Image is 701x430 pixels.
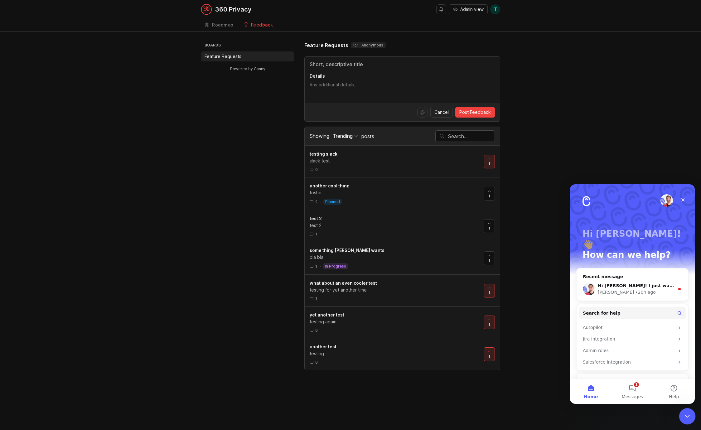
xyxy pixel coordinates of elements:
button: 1 [484,219,495,233]
a: some thing [PERSON_NAME] wantsbla bla1·in progress [310,247,484,269]
div: Close [107,10,118,21]
p: Anonymous [353,43,383,48]
span: 1 [488,193,490,199]
div: Roadmap [212,23,234,27]
button: 1 [484,347,495,361]
div: 360 Privacy [215,6,252,12]
a: test 2test 21 [310,215,484,237]
div: testing [310,350,479,357]
button: 1 [484,316,495,329]
span: another test [310,344,336,349]
span: Help [99,210,109,215]
span: 1 [315,296,317,301]
span: testing slack [310,151,337,157]
span: some thing [PERSON_NAME] wants [310,248,384,253]
span: test 2 [310,216,322,221]
span: posts [361,133,374,140]
span: 1 [488,290,490,295]
button: Admin view [449,4,488,14]
button: Post Feedback [455,107,495,118]
button: Showing [331,132,359,140]
span: 0 [315,360,318,365]
button: Cancel [430,107,453,118]
div: • 20h ago [65,105,85,111]
p: planned [325,199,340,204]
h1: Feature Requests [304,41,348,49]
div: Admin roles [9,161,116,172]
span: 1 [488,225,490,231]
iframe: Intercom live chat [679,408,696,425]
a: yet another testtesting again0 [310,312,484,333]
a: another cool thingfosho2·planned [310,182,484,205]
span: what about an even cooler test [310,280,377,286]
a: Powered by Canny [229,65,266,72]
button: 1 [484,187,495,201]
div: Admin roles [13,163,104,170]
button: Help [83,195,125,220]
div: · [320,199,321,205]
a: Roadmap [201,19,237,31]
iframe: Intercom live chat [570,184,695,404]
input: Title [310,60,495,68]
h3: Boards [203,41,294,50]
span: 1 [315,264,317,269]
span: 2 [315,199,317,205]
a: Feature Requests [201,51,294,61]
span: 1 [488,161,490,166]
p: in progress [325,264,346,269]
div: test 2 [310,222,479,229]
a: testing slackslack test0 [310,151,484,172]
button: 1 [484,155,495,168]
span: Messages [52,210,73,215]
div: Jira integration [13,152,104,158]
p: Feature Requests [205,53,241,60]
span: Cancel [434,109,449,115]
textarea: Details [310,82,495,94]
span: 0 [315,328,318,333]
button: T [490,4,500,14]
p: Details [310,73,495,79]
div: Salesforce integration [9,172,116,184]
div: bla bla [310,254,479,261]
span: another cool thing [310,183,350,188]
div: Feedback [251,23,273,27]
div: Trending [333,133,353,139]
button: 1 [484,284,495,297]
span: 1 [315,231,317,237]
div: Jira integration [9,149,116,161]
a: another testtesting0 [310,343,484,365]
span: Admin view [460,6,484,12]
div: testing again [310,318,479,325]
a: Feedback [240,19,277,31]
span: 1 [488,258,490,263]
span: T [494,6,497,13]
a: what about an even cooler testtesting for yet another time1 [310,280,484,301]
div: Autopilot [13,140,104,147]
div: slack test [310,157,479,164]
img: 360 Privacy logo [201,4,212,15]
div: Salesforce integration [13,175,104,181]
div: [PERSON_NAME] [28,105,64,111]
button: 1 [484,251,495,265]
button: Search for help [9,123,116,135]
span: Showing [310,133,329,139]
span: Post Feedback [459,109,491,115]
span: Hi [PERSON_NAME]! I just wanted to follow up here. Were those profiles synced for you? [28,99,246,104]
span: 0 [315,167,318,172]
span: 1 [488,354,490,359]
span: 1 [488,322,490,327]
button: Notifications [436,4,446,14]
div: Autopilot [9,138,116,149]
div: fosho [310,189,479,196]
input: Search… [448,133,495,140]
button: Messages [41,195,83,220]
